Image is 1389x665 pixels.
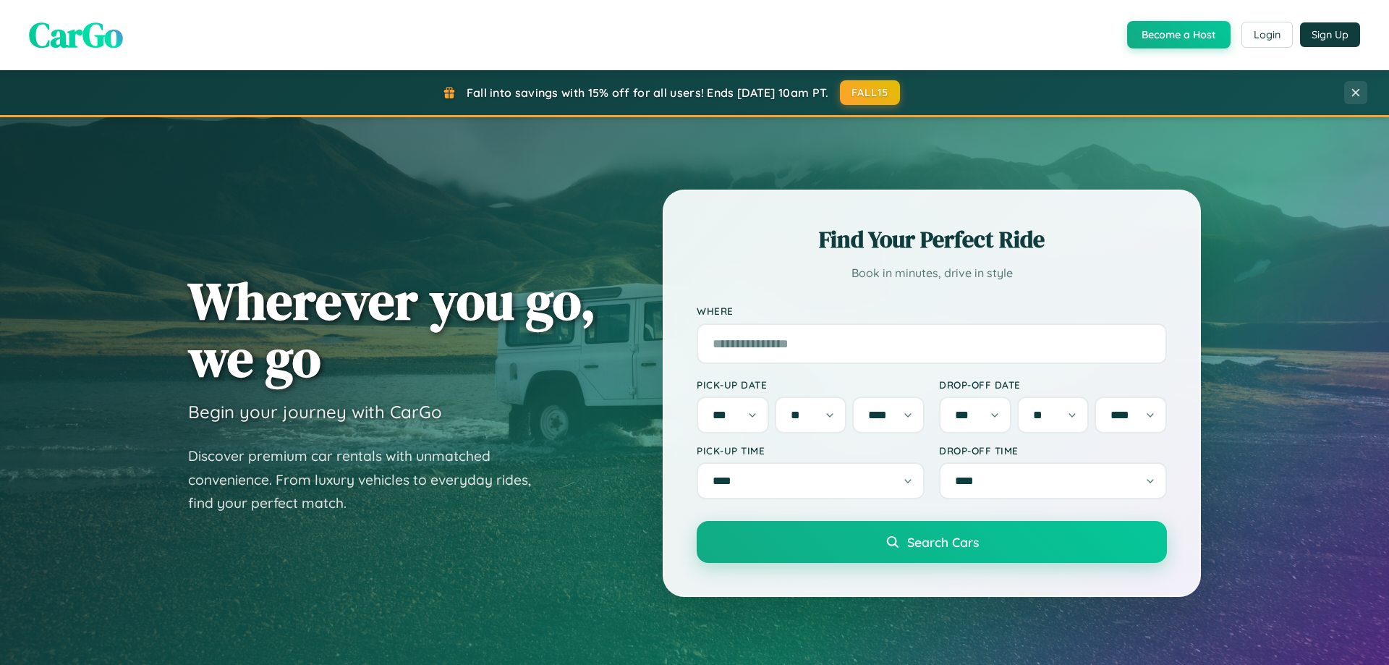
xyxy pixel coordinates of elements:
span: Search Cars [907,534,979,550]
span: CarGo [29,11,123,59]
h3: Begin your journey with CarGo [188,401,442,423]
label: Pick-up Time [697,444,925,457]
label: Drop-off Date [939,378,1167,391]
h2: Find Your Perfect Ride [697,224,1167,255]
button: Become a Host [1127,21,1231,48]
button: FALL15 [840,80,901,105]
p: Book in minutes, drive in style [697,263,1167,284]
h1: Wherever you go, we go [188,272,596,386]
p: Discover premium car rentals with unmatched convenience. From luxury vehicles to everyday rides, ... [188,444,550,515]
button: Login [1241,22,1293,48]
label: Drop-off Time [939,444,1167,457]
button: Search Cars [697,521,1167,563]
button: Sign Up [1300,22,1360,47]
label: Where [697,305,1167,318]
span: Fall into savings with 15% off for all users! Ends [DATE] 10am PT. [467,85,829,100]
label: Pick-up Date [697,378,925,391]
